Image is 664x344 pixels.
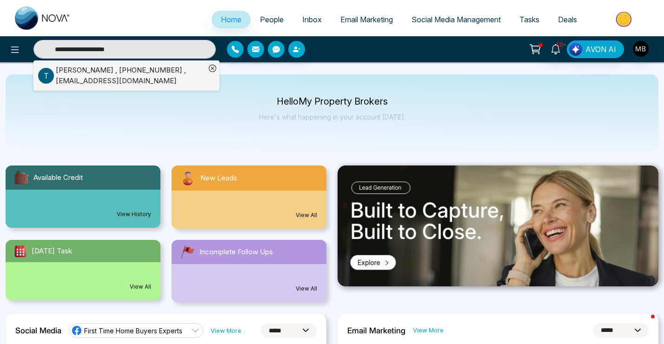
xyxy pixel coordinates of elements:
span: Tasks [519,15,539,24]
a: Deals [549,11,586,28]
button: AVON AI [567,40,624,58]
span: People [260,15,284,24]
a: View All [296,211,317,219]
a: Inbox [293,11,331,28]
img: availableCredit.svg [13,169,30,186]
h2: Social Media [15,326,61,335]
a: View History [117,210,151,218]
img: newLeads.svg [179,169,197,187]
span: Social Media Management [412,15,501,24]
img: User Avatar [633,41,649,57]
img: todayTask.svg [13,244,28,258]
span: Incomplete Follow Ups [199,247,273,258]
img: Market-place.gif [591,9,658,30]
span: Available Credit [33,172,83,183]
img: Nova CRM Logo [15,7,71,30]
span: AVON AI [585,44,616,55]
a: View More [211,326,241,335]
span: Home [221,15,241,24]
a: Tasks [510,11,549,28]
a: New LeadsView All [166,165,332,229]
a: Incomplete Follow UpsView All [166,240,332,302]
p: T [38,68,54,84]
div: [PERSON_NAME] , [PHONE_NUMBER] , [EMAIL_ADDRESS][DOMAIN_NAME] [56,65,206,86]
a: View All [296,284,317,293]
span: First Time Home Buyers Experts [84,326,182,335]
img: Lead Flow [569,43,582,56]
iframe: Intercom live chat [632,312,655,335]
img: . [338,165,658,286]
h2: Email Marketing [347,326,405,335]
span: New Leads [200,173,237,184]
span: Inbox [302,15,322,24]
a: View More [413,326,444,335]
a: Social Media Management [402,11,510,28]
a: Email Marketing [331,11,402,28]
span: 10+ [556,40,564,49]
a: 10+ [544,40,567,57]
span: [DATE] Task [32,246,72,257]
a: View All [130,283,151,291]
p: Here's what happening in your account [DATE]. [259,113,405,121]
span: Email Marketing [340,15,393,24]
img: followUps.svg [179,244,196,260]
p: Hello My Property Brokers [259,98,405,106]
span: Deals [558,15,577,24]
a: Home [212,11,251,28]
a: People [251,11,293,28]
